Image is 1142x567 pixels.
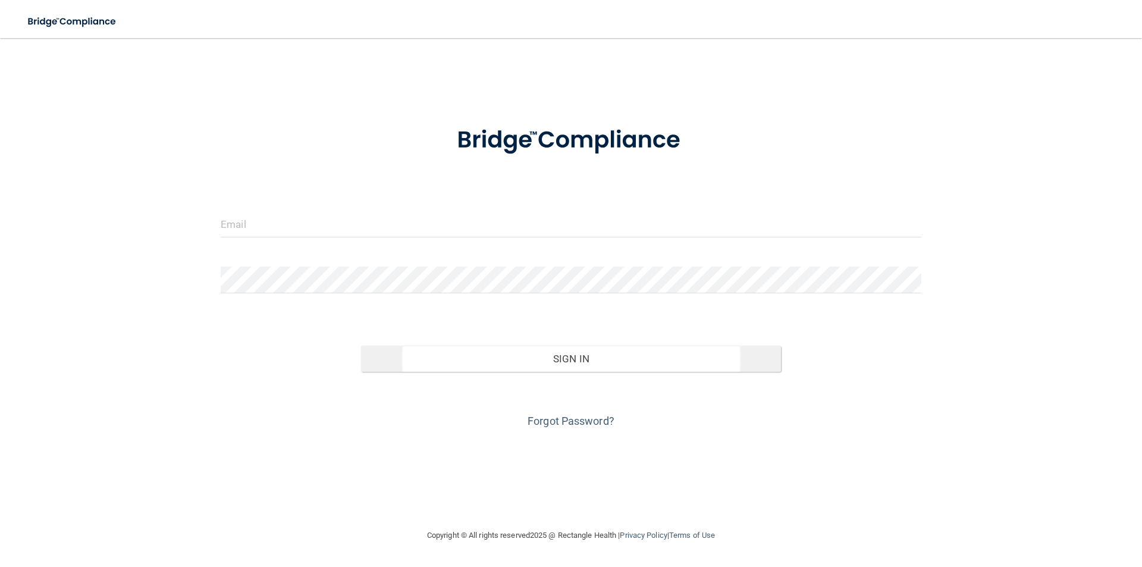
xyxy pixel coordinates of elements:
[18,10,127,34] img: bridge_compliance_login_screen.278c3ca4.svg
[361,346,782,372] button: Sign In
[669,531,715,540] a: Terms of Use
[620,531,667,540] a: Privacy Policy
[221,211,921,237] input: Email
[528,415,614,427] a: Forgot Password?
[354,516,788,555] div: Copyright © All rights reserved 2025 @ Rectangle Health | |
[432,109,710,171] img: bridge_compliance_login_screen.278c3ca4.svg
